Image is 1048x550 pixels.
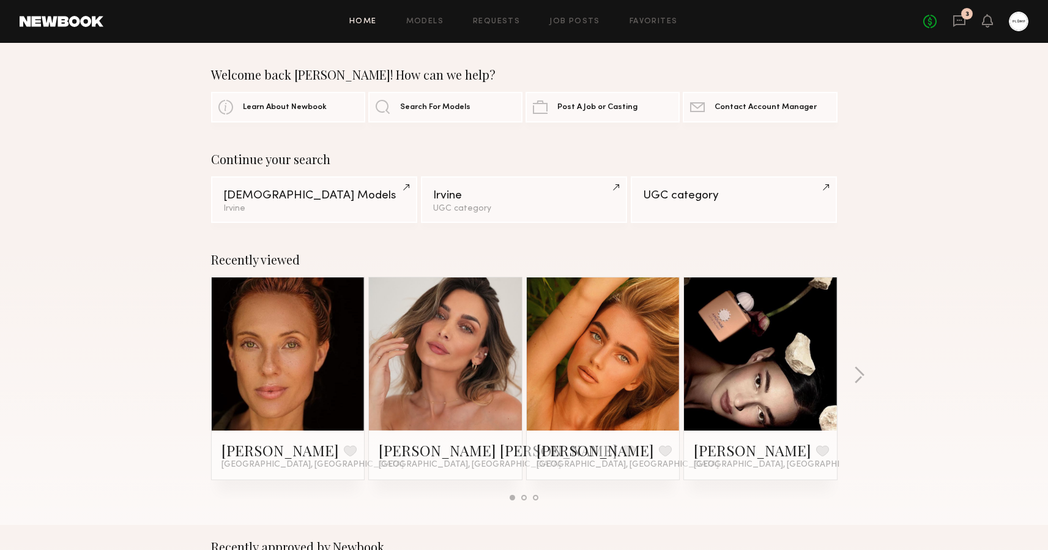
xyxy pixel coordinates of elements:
div: Continue your search [211,152,838,167]
a: IrvineUGC category [421,176,627,223]
a: [PERSON_NAME] [221,440,339,460]
a: [DEMOGRAPHIC_DATA] ModelsIrvine [211,176,417,223]
span: [GEOGRAPHIC_DATA], [GEOGRAPHIC_DATA] [379,460,561,470]
div: [DEMOGRAPHIC_DATA] Models [223,190,405,202]
a: Home [349,18,377,26]
div: Welcome back [PERSON_NAME]! How can we help? [211,67,838,82]
span: Post A Job or Casting [557,104,637,111]
a: Favorites [630,18,678,26]
a: UGC category [631,176,837,223]
div: UGC category [433,205,615,213]
span: [GEOGRAPHIC_DATA], [GEOGRAPHIC_DATA] [694,460,876,470]
a: Job Posts [549,18,600,26]
span: [GEOGRAPHIC_DATA], [GEOGRAPHIC_DATA] [537,460,719,470]
a: [PERSON_NAME] [PERSON_NAME] [379,440,617,460]
div: Irvine [223,205,405,213]
span: Search For Models [400,104,470,111]
div: 3 [965,11,969,18]
span: [GEOGRAPHIC_DATA], [GEOGRAPHIC_DATA] [221,460,404,470]
span: Learn About Newbook [243,104,327,111]
a: Contact Account Manager [683,92,837,122]
a: [PERSON_NAME] [537,440,654,460]
a: Requests [473,18,520,26]
div: Irvine [433,190,615,202]
a: Post A Job or Casting [526,92,680,122]
span: Contact Account Manager [715,104,817,111]
a: Models [406,18,444,26]
div: Recently viewed [211,252,838,267]
a: [PERSON_NAME] [694,440,811,460]
a: Search For Models [368,92,522,122]
div: UGC category [643,190,825,202]
a: Learn About Newbook [211,92,365,122]
a: 3 [953,14,966,29]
